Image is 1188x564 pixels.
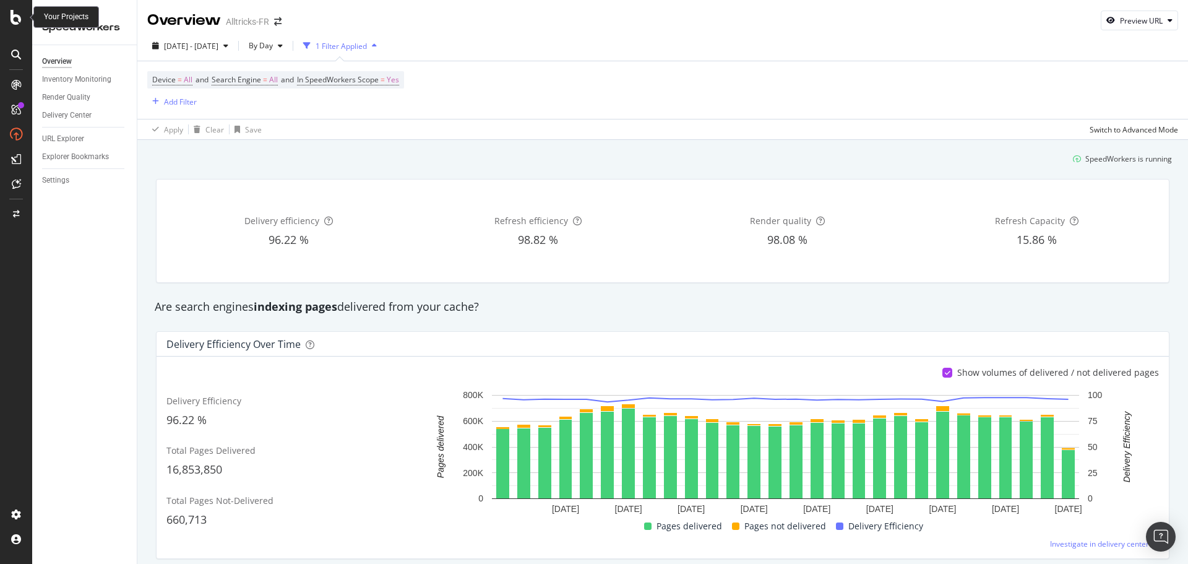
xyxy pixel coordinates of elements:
[1101,11,1178,30] button: Preview URL
[42,109,128,122] a: Delivery Center
[148,299,1177,315] div: Are search engines delivered from your cache?
[42,150,128,163] a: Explorer Bookmarks
[166,495,273,506] span: Total Pages Not-Delivered
[166,338,301,350] div: Delivery Efficiency over time
[42,55,128,68] a: Overview
[1088,416,1098,426] text: 75
[42,73,128,86] a: Inventory Monitoring
[767,232,807,247] span: 98.08 %
[1055,504,1082,514] text: [DATE]
[1088,494,1093,504] text: 0
[494,215,568,227] span: Refresh efficiency
[1122,411,1132,482] text: Delivery Efficiency
[226,15,269,28] div: Alltricks-FR
[166,395,241,407] span: Delivery Efficiency
[205,124,224,135] div: Clear
[147,36,233,56] button: [DATE] - [DATE]
[478,494,483,504] text: 0
[929,504,956,514] text: [DATE]
[254,299,337,314] strong: indexing pages
[147,10,221,31] div: Overview
[189,119,224,139] button: Clear
[866,504,893,514] text: [DATE]
[152,74,176,85] span: Device
[184,71,192,89] span: All
[1088,468,1098,478] text: 25
[274,17,282,26] div: arrow-right-arrow-left
[166,462,222,477] span: 16,853,850
[42,132,128,145] a: URL Explorer
[1050,539,1149,549] span: Investigate in delivery center
[212,74,261,85] span: Search Engine
[418,389,1152,519] svg: A chart.
[42,174,69,187] div: Settings
[1085,119,1178,139] button: Switch to Advanced Mode
[463,468,483,478] text: 200K
[147,119,183,139] button: Apply
[244,36,288,56] button: By Day
[1085,154,1172,164] div: SpeedWorkers is running
[298,36,382,56] button: 1 Filter Applied
[164,41,218,51] span: [DATE] - [DATE]
[1088,391,1103,401] text: 100
[1017,232,1057,247] span: 15.86 %
[164,124,183,135] div: Apply
[42,109,92,122] div: Delivery Center
[1090,124,1178,135] div: Switch to Advanced Mode
[381,74,385,85] span: =
[42,174,128,187] a: Settings
[166,512,207,527] span: 660,713
[147,94,197,109] button: Add Filter
[1050,539,1159,549] a: Investigate in delivery center
[42,91,128,104] a: Render Quality
[166,412,207,427] span: 96.22 %
[387,71,399,89] span: Yes
[436,415,445,479] text: Pages delivered
[42,55,72,68] div: Overview
[269,71,278,89] span: All
[1146,522,1176,552] div: Open Intercom Messenger
[744,519,826,534] span: Pages not delivered
[552,504,579,514] text: [DATE]
[316,41,367,51] div: 1 Filter Applied
[463,391,483,401] text: 800K
[263,74,267,85] span: =
[269,232,309,247] span: 96.22 %
[463,416,483,426] text: 600K
[803,504,830,514] text: [DATE]
[615,504,642,514] text: [DATE]
[196,74,209,85] span: and
[230,119,262,139] button: Save
[656,519,722,534] span: Pages delivered
[281,74,294,85] span: and
[995,215,1065,227] span: Refresh Capacity
[463,442,483,452] text: 400K
[42,73,111,86] div: Inventory Monitoring
[245,124,262,135] div: Save
[164,97,197,107] div: Add Filter
[750,215,811,227] span: Render quality
[518,232,558,247] span: 98.82 %
[1120,15,1163,26] div: Preview URL
[297,74,379,85] span: In SpeedWorkers Scope
[42,132,84,145] div: URL Explorer
[178,74,182,85] span: =
[42,91,90,104] div: Render Quality
[166,445,256,456] span: Total Pages Delivered
[244,215,319,227] span: Delivery efficiency
[992,504,1019,514] text: [DATE]
[42,150,109,163] div: Explorer Bookmarks
[1088,442,1098,452] text: 50
[741,504,768,514] text: [DATE]
[678,504,705,514] text: [DATE]
[957,367,1159,379] div: Show volumes of delivered / not delivered pages
[244,40,273,51] span: By Day
[848,519,923,534] span: Delivery Efficiency
[44,12,88,22] div: Your Projects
